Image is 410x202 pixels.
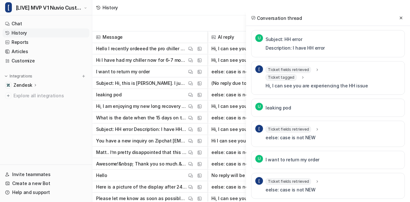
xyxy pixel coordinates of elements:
[3,170,89,179] a: Invite teammates
[96,158,187,170] p: Awesome!&nbsp; Thank you so much.&nbsp;&nbsp; &nbsp; And yes, he did have an adventure.&nbsp; He ...
[211,181,336,193] button: eelse: case is not NEW
[266,44,325,52] p: Description: I have HH error
[255,125,263,133] span: [
[96,170,107,181] p: Hello
[96,112,187,124] p: What is the date when the 15 days on this order started? &nbsp;Note- the [DATE] is a National Hol...
[266,186,320,194] p: eelse: case is not NEW
[96,147,187,158] p: Matt.. I’m pretty disappointed that this has been going on for so long.&nbsp; Please send trackin...
[3,28,89,37] a: History
[211,66,336,77] button: eelse: case is not NEW
[102,4,118,11] div: History
[3,188,89,197] a: Help and support
[96,43,187,54] p: Hello I recently ordeeed the pro chiller and extended pro tub for warmer weather and recieved you...
[13,91,87,101] span: Explore all integrations
[96,89,122,101] p: leaking pod
[96,54,187,66] p: Hi I have had my chiller now for 6-7 months and the pump is already dead! After spending all this...
[3,73,34,79] button: Integrations
[81,74,86,78] img: menu_add.svg
[211,147,336,158] button: eelse: case is not NEW
[5,2,12,12] span: [
[211,101,336,112] button: Hi, I can see you are experiencing a chiller question
[96,124,187,135] p: Subject: HH error Description: I have HH error
[266,67,311,73] span: Ticket fields retrieved
[266,178,311,185] span: Ticket fields retrieved
[266,134,320,141] p: eelse: case is not NEW
[266,156,319,164] p: I want to return my order
[96,181,187,193] p: Here is a picture of the display after 24 hours of chilling. As you can see, it’s not working pro...
[3,179,89,188] a: Create a new Bot
[266,74,297,81] span: Ticket tagged
[255,155,263,163] span: U
[13,82,32,88] p: Zendesk
[6,83,10,87] img: Zendesk
[96,66,150,77] p: I want to return my order
[211,89,336,101] button: eelse: case is not NEW
[3,38,89,47] a: Reports
[3,91,89,100] a: Explore all integrations
[4,74,8,78] img: expand menu
[255,34,263,42] span: U
[211,43,336,54] button: Hi, I can see you are experiencing a chiller question
[96,77,187,89] p: Subject: Hi, this is [PERSON_NAME]. I just have a question. I need to change my shipping address....
[266,104,291,112] p: leaking pod
[211,170,336,181] button: No reply will be sent as your message does not match any of the specified topics. If you have a s...
[211,112,336,124] button: eelse: case is not NEW
[255,65,263,73] span: [
[266,126,311,133] span: Ticket fields retrieved
[266,82,368,90] p: Hi, I can see you are experiencing the HH issue
[251,15,302,21] h2: Conversation thread
[16,3,82,12] span: [LIVE] MVP V1 Nuvio Customer Service Bot
[211,135,336,147] button: Hi I can see you have poor cooling performance Hi, I can see you are experiencing a chiller question
[211,77,336,89] button: (No reply due to the nature of the request, as instructed.)
[211,158,336,170] button: eelse: case is not NEW
[210,31,338,43] span: AI reply
[96,101,187,112] p: Hi, I am enjoying my new long recovery pod with the standard recovery chiller. I had originally i...
[10,74,32,79] p: Integrations
[95,31,205,43] span: Message
[211,124,336,135] button: Hi, I can see you are experiencing the HH issue
[266,36,325,43] p: Subject: HH error
[255,177,263,185] span: [
[211,54,336,66] button: Hi, I can see you are experiencing a chiller question.
[255,103,263,110] span: U
[5,93,12,99] img: explore all integrations
[3,47,89,56] a: Articles
[96,135,187,147] p: You have a new inquiry on Zipchat [EMAIL_ADDRESS][DOMAIN_NAME] talked to Zipchat and asked to for...
[3,56,89,65] a: Customize
[3,19,89,28] a: Chat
